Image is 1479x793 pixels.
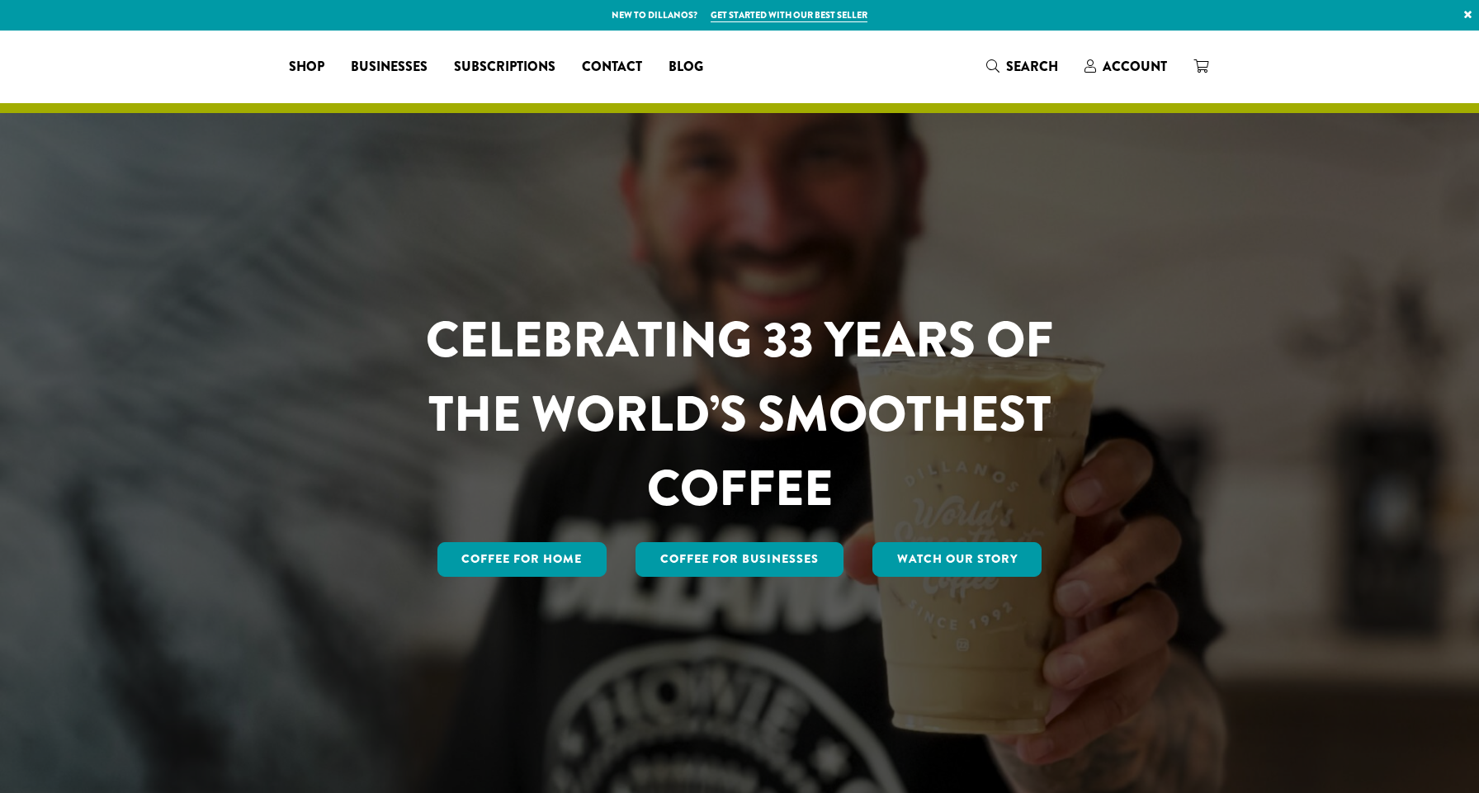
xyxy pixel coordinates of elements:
[973,53,1071,80] a: Search
[1006,57,1058,76] span: Search
[669,57,703,78] span: Blog
[454,57,555,78] span: Subscriptions
[711,8,867,22] a: Get started with our best seller
[377,303,1102,526] h1: CELEBRATING 33 YEARS OF THE WORLD’S SMOOTHEST COFFEE
[582,57,642,78] span: Contact
[1103,57,1167,76] span: Account
[872,542,1042,577] a: Watch Our Story
[289,57,324,78] span: Shop
[351,57,428,78] span: Businesses
[276,54,338,80] a: Shop
[636,542,843,577] a: Coffee For Businesses
[437,542,607,577] a: Coffee for Home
